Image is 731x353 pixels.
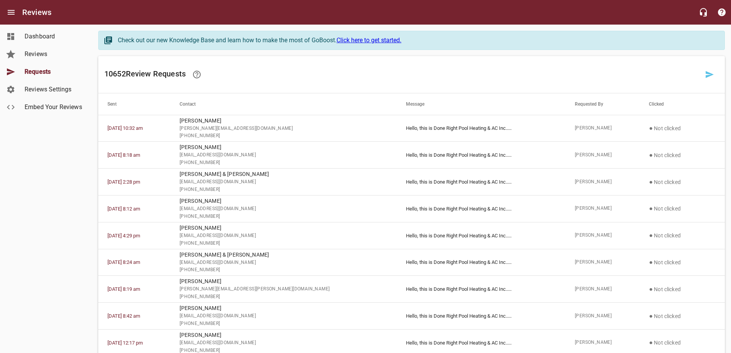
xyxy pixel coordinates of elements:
[180,240,388,247] span: [PHONE_NUMBER]
[649,232,653,239] span: ●
[575,312,631,320] span: [PERSON_NAME]
[180,186,388,194] span: [PHONE_NUMBER]
[649,285,716,294] p: Not clicked
[180,143,388,151] p: [PERSON_NAME]
[649,124,653,132] span: ●
[575,124,631,132] span: [PERSON_NAME]
[180,259,388,267] span: [EMAIL_ADDRESS][DOMAIN_NAME]
[649,124,716,133] p: Not clicked
[180,331,388,339] p: [PERSON_NAME]
[649,312,716,321] p: Not clicked
[180,205,388,213] span: [EMAIL_ADDRESS][DOMAIN_NAME]
[397,303,566,330] td: Hello, this is Done Right Pool Heating & AC Inc.. ...
[180,197,388,205] p: [PERSON_NAME]
[649,178,653,186] span: ●
[649,151,653,159] span: ●
[98,93,170,115] th: Sent
[397,249,566,276] td: Hello, this is Done Right Pool Heating & AC Inc.. ...
[180,266,388,274] span: [PHONE_NUMBER]
[575,259,631,266] span: [PERSON_NAME]
[575,339,631,346] span: [PERSON_NAME]
[118,36,717,45] div: Check out our new Knowledge Base and learn how to make the most of GoBoost.
[694,3,713,22] button: Live Chat
[180,151,388,159] span: [EMAIL_ADDRESS][DOMAIN_NAME]
[104,65,700,84] h6: 10652 Review Request s
[397,195,566,222] td: Hello, this is Done Right Pool Heating & AC Inc.. ...
[180,224,388,232] p: [PERSON_NAME]
[180,293,388,301] span: [PHONE_NUMBER]
[649,259,653,266] span: ●
[180,339,388,347] span: [EMAIL_ADDRESS][DOMAIN_NAME]
[397,93,566,115] th: Message
[180,178,388,186] span: [EMAIL_ADDRESS][DOMAIN_NAME]
[397,142,566,169] td: Hello, this is Done Right Pool Heating & AC Inc.. ...
[649,338,716,347] p: Not clicked
[649,231,716,240] p: Not clicked
[397,222,566,249] td: Hello, this is Done Right Pool Heating & AC Inc.. ...
[107,206,140,212] a: [DATE] 8:12 am
[713,3,731,22] button: Support Portal
[107,340,143,346] a: [DATE] 12:17 pm
[180,125,388,133] span: [PERSON_NAME][EMAIL_ADDRESS][DOMAIN_NAME]
[2,3,20,22] button: Open drawer
[180,304,388,312] p: [PERSON_NAME]
[107,125,143,131] a: [DATE] 10:32 am
[180,132,388,140] span: [PHONE_NUMBER]
[25,32,83,41] span: Dashboard
[107,286,140,292] a: [DATE] 8:19 am
[649,151,716,160] p: Not clicked
[575,285,631,293] span: [PERSON_NAME]
[180,285,388,293] span: [PERSON_NAME][EMAIL_ADDRESS][PERSON_NAME][DOMAIN_NAME]
[170,93,397,115] th: Contact
[107,233,140,239] a: [DATE] 4:29 pm
[649,312,653,320] span: ●
[575,205,631,212] span: [PERSON_NAME]
[575,232,631,239] span: [PERSON_NAME]
[107,259,140,265] a: [DATE] 8:24 am
[575,151,631,159] span: [PERSON_NAME]
[649,177,716,187] p: Not clicked
[649,205,653,212] span: ●
[180,232,388,240] span: [EMAIL_ADDRESS][DOMAIN_NAME]
[180,251,388,259] p: [PERSON_NAME] & [PERSON_NAME]
[575,178,631,186] span: [PERSON_NAME]
[566,93,640,115] th: Requested By
[180,170,388,178] p: [PERSON_NAME] & [PERSON_NAME]
[649,258,716,267] p: Not clicked
[107,313,140,319] a: [DATE] 8:42 am
[397,276,566,303] td: Hello, this is Done Right Pool Heating & AC Inc.. ...
[397,115,566,142] td: Hello, this is Done Right Pool Heating & AC Inc.. ...
[25,103,83,112] span: Embed Your Reviews
[180,117,388,125] p: [PERSON_NAME]
[397,169,566,196] td: Hello, this is Done Right Pool Heating & AC Inc.. ...
[180,213,388,220] span: [PHONE_NUMBER]
[649,204,716,213] p: Not clicked
[25,67,83,76] span: Requests
[337,36,401,44] a: Click here to get started.
[22,6,51,18] h6: Reviews
[107,152,140,158] a: [DATE] 8:18 am
[649,339,653,346] span: ●
[180,312,388,320] span: [EMAIL_ADDRESS][DOMAIN_NAME]
[700,65,719,84] a: Request a review
[649,285,653,293] span: ●
[180,320,388,328] span: [PHONE_NUMBER]
[188,65,206,84] a: Learn how requesting reviews can improve your online presence
[180,277,388,285] p: [PERSON_NAME]
[25,50,83,59] span: Reviews
[640,93,725,115] th: Clicked
[25,85,83,94] span: Reviews Settings
[107,179,140,185] a: [DATE] 2:28 pm
[180,159,388,167] span: [PHONE_NUMBER]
